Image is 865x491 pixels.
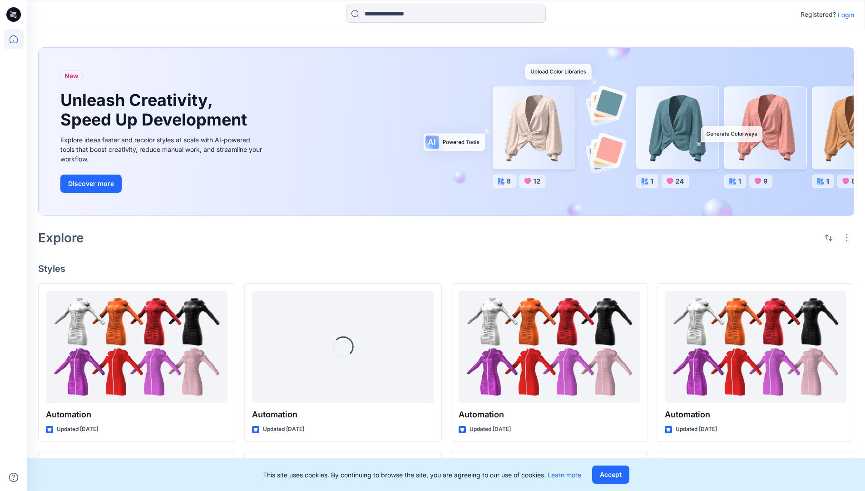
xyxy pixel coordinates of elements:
[46,408,227,421] p: Automation
[801,9,836,20] p: Registered?
[676,425,717,434] p: Updated [DATE]
[470,425,511,434] p: Updated [DATE]
[46,291,227,403] a: Automation
[57,425,98,434] p: Updated [DATE]
[665,291,846,403] a: Automation
[60,90,251,130] h1: Unleash Creativity, Speed Up Development
[252,408,434,421] p: Automation
[665,408,846,421] p: Automation
[38,263,854,274] h4: Styles
[592,466,629,484] button: Accept
[38,230,84,245] h2: Explore
[60,135,265,164] div: Explore ideas faster and recolor styles at scale with AI-powered tools that boost creativity, red...
[263,425,304,434] p: Updated [DATE]
[548,471,581,479] a: Learn more
[263,470,581,480] p: This site uses cookies. By continuing to browse the site, you are agreeing to our use of cookies.
[64,70,79,81] span: New
[60,175,265,193] a: Discover more
[838,10,854,20] p: Login
[459,291,640,403] a: Automation
[60,175,122,193] button: Discover more
[459,408,640,421] p: Automation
